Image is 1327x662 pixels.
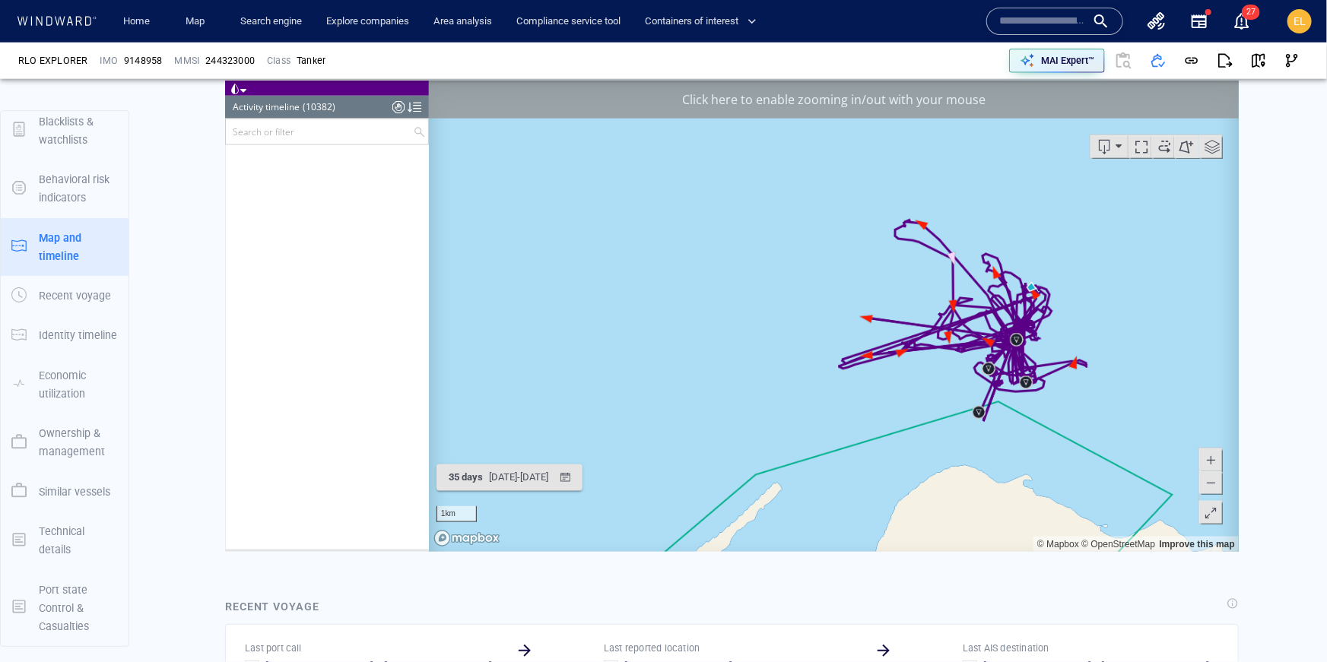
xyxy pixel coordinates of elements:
a: Improve this map [935,458,1010,469]
a: Similar vessels [1,483,129,498]
button: Technical details [1,512,129,570]
p: MMSI [174,54,199,68]
a: Ownership & management [1,435,129,449]
p: Blacklists & watchlists [39,112,118,150]
p: Port state Control & Casualties [39,581,118,636]
div: RLO EXPLORER [18,54,87,68]
a: Technical details [1,532,129,546]
a: Home [118,8,157,35]
a: Mapbox logo [208,449,275,467]
p: Class [267,54,290,68]
p: Last AIS destination [963,641,1049,655]
p: Technical details [39,522,118,559]
span: 9148958 [124,54,162,68]
button: Economic utilization [1,356,129,414]
span: 27 [1242,5,1260,20]
a: Compliance service tool [510,8,627,35]
button: Port state Control & Casualties [1,570,129,647]
div: tooltips.createAOI [949,55,974,78]
span: EL [1294,15,1306,27]
p: MAI Expert™ [1041,54,1094,68]
button: Recent voyage [1,276,129,315]
div: Tanker [297,54,325,68]
p: Economic utilization [39,366,118,404]
div: Activity timeline [8,15,75,38]
iframe: Chat [1262,594,1316,651]
a: Identity timeline [1,328,129,342]
a: Behavioral risk indicators [1,181,129,195]
button: EL [1284,6,1315,36]
button: Map [173,8,222,35]
a: OpenStreetMap [856,458,930,469]
a: Economic utilization [1,376,129,391]
div: Toggle vessel historical path [926,55,949,78]
div: 244323000 [205,54,255,68]
button: Containers of interest [639,8,770,35]
a: Map [179,8,216,35]
p: Map and timeline [39,229,118,266]
div: Focus on vessel path [903,55,926,78]
div: Toggle map information layers [974,55,997,78]
a: Explore companies [320,8,415,35]
button: 27 [1224,3,1260,40]
p: Similar vessels [39,483,110,501]
div: (10382) [78,15,110,38]
span: 35 days [224,391,258,402]
button: Create an AOI. [949,55,974,78]
p: Last reported location [604,641,700,655]
a: Recent voyage [1,288,129,302]
button: Identity timeline [1,315,129,355]
p: Identity timeline [39,326,117,344]
span: Containers of interest [645,13,757,30]
p: Last port call [245,641,302,655]
div: 1km [211,426,252,442]
div: Notification center [1233,12,1251,30]
p: IMO [100,54,118,68]
button: Visual Link Analysis [1275,44,1309,78]
div: [DATE] - [DATE] [261,385,326,409]
button: MAI Expert™ [1009,49,1105,73]
button: View on map [1242,44,1275,78]
p: Recent voyage [39,287,111,305]
button: 35 days[DATE]-[DATE] [211,384,357,410]
button: Similar vessels [1,472,129,512]
button: Add to vessel list [1141,44,1175,78]
p: Behavioral risk indicators [39,170,118,207]
a: Area analysis [427,8,498,35]
button: Map and timeline [1,218,129,277]
div: Compliance Activities [167,15,179,38]
button: Export report [1208,44,1242,78]
button: Blacklists & watchlists [1,102,129,160]
button: Home [113,8,161,35]
a: Search engine [234,8,308,35]
p: Ownership & management [39,424,118,461]
button: Behavioral risk indicators [1,160,129,218]
a: Port state Control & Casualties [1,600,129,614]
button: Export vessel information [865,55,903,78]
button: Get link [1175,44,1208,78]
button: Ownership & management [1,413,129,472]
a: Map and timeline [1,239,129,253]
a: Blacklists & watchlists [1,122,129,137]
a: Mapbox [812,458,854,469]
div: Recent voyage [225,597,319,616]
